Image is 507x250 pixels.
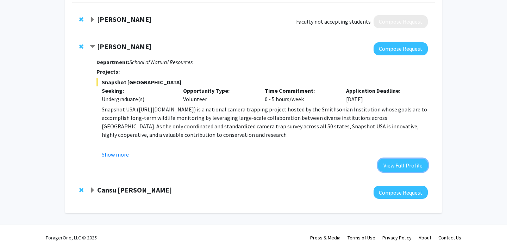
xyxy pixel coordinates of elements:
[259,86,341,103] div: 0 - 5 hours/week
[419,234,431,241] a: About
[97,42,151,51] strong: [PERSON_NAME]
[341,86,423,103] div: [DATE]
[129,59,193,66] i: School of Natural Resources
[97,15,151,24] strong: [PERSON_NAME]
[178,86,259,103] div: Volunteer
[5,218,30,245] iframe: Chat
[46,225,97,250] div: ForagerOne, LLC © 2025
[102,86,173,95] p: Seeking:
[96,68,120,75] strong: Projects:
[79,17,83,22] span: Remove Jill Doe from bookmarks
[97,185,172,194] strong: Cansu [PERSON_NAME]
[102,95,173,103] div: Undergraduate(s)
[374,186,428,199] button: Compose Request to Cansu Agca
[296,17,371,26] span: Faculty not accepting students
[96,59,129,66] strong: Department:
[374,15,428,28] button: Compose Request to Jill Doe
[265,86,336,95] p: Time Commitment:
[346,86,417,95] p: Application Deadline:
[348,234,375,241] a: Terms of Use
[102,105,428,139] p: Snapshot USA ([URL][DOMAIN_NAME]) is a national camera trapping project hosted by the Smithsonian...
[90,44,95,50] span: Contract Christine Brodsky Bookmark
[382,234,412,241] a: Privacy Policy
[96,78,428,86] span: Snapshot [GEOGRAPHIC_DATA]
[374,42,428,55] button: Compose Request to Christine Brodsky
[310,234,340,241] a: Press & Media
[102,150,129,159] button: Show more
[90,188,95,193] span: Expand Cansu Agca Bookmark
[438,234,461,241] a: Contact Us
[90,17,95,23] span: Expand Jill Doe Bookmark
[79,187,83,193] span: Remove Cansu Agca from bookmarks
[79,44,83,49] span: Remove Christine Brodsky from bookmarks
[378,159,428,172] button: View Full Profile
[183,86,254,95] p: Opportunity Type:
